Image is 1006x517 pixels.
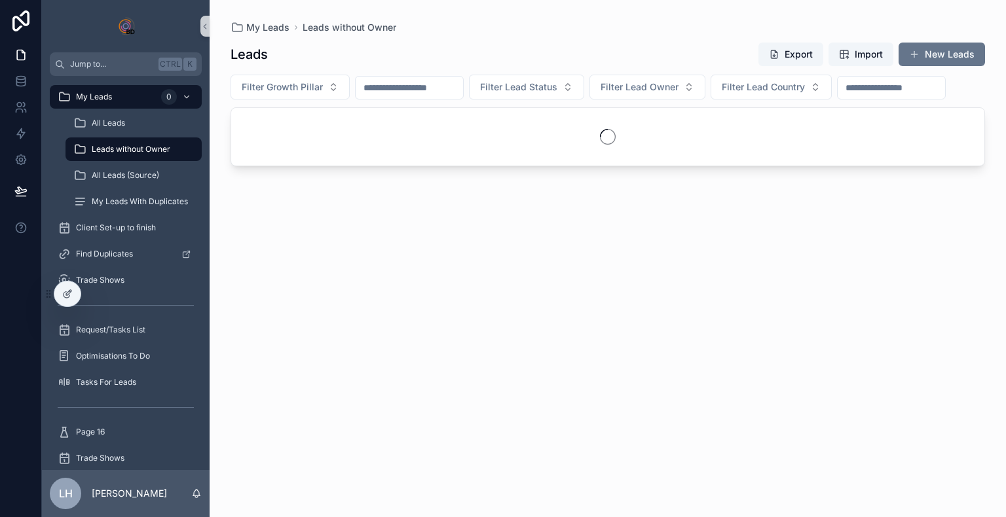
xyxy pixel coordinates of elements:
span: K [185,59,195,69]
span: My Leads With Duplicates [92,196,188,207]
span: LH [59,486,73,501]
span: All Leads [92,118,125,128]
h1: Leads [231,45,268,63]
p: [PERSON_NAME] [92,487,167,500]
span: My Leads [246,21,289,34]
span: Filter Lead Status [480,80,557,94]
span: Jump to... [70,59,153,69]
button: Select Button [711,75,832,99]
a: My Leads [231,21,289,34]
a: Client Set-up to finish [50,216,202,240]
button: New Leads [899,43,985,66]
a: Request/Tasks List [50,318,202,342]
span: Filter Growth Pillar [242,80,323,94]
span: Trade Shows [76,275,124,285]
button: Select Button [469,75,584,99]
button: Select Button [231,75,350,99]
span: Tasks For Leads [76,377,136,387]
span: Import [855,48,883,61]
button: Jump to...CtrlK [50,52,202,76]
a: All Leads (Source) [65,164,202,187]
span: Optimisations To Do [76,351,150,361]
a: Tasks For Leads [50,370,202,394]
span: Request/Tasks List [76,325,145,335]
a: My Leads0 [50,85,202,109]
button: Import [829,43,893,66]
span: Filter Lead Country [722,80,805,94]
a: Leads without Owner [65,137,202,161]
span: Leads without Owner [92,144,170,154]
button: Export [758,43,823,66]
div: 0 [161,89,177,105]
span: My Leads [76,92,112,102]
span: Ctrl [158,58,182,71]
img: App logo [115,16,136,37]
button: Select Button [589,75,705,99]
span: Find Duplicates [76,249,133,259]
span: All Leads (Source) [92,170,159,181]
a: All Leads [65,111,202,135]
a: Leads without Owner [303,21,396,34]
a: Optimisations To Do [50,344,202,368]
a: Find Duplicates [50,242,202,266]
div: scrollable content [42,76,210,470]
a: My Leads With Duplicates [65,190,202,213]
a: Page 16 [50,420,202,444]
span: Trade Shows [76,453,124,463]
span: Client Set-up to finish [76,223,156,233]
span: Page 16 [76,427,105,437]
span: Filter Lead Owner [601,80,679,94]
a: Trade Shows [50,446,202,470]
a: Trade Shows [50,268,202,292]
